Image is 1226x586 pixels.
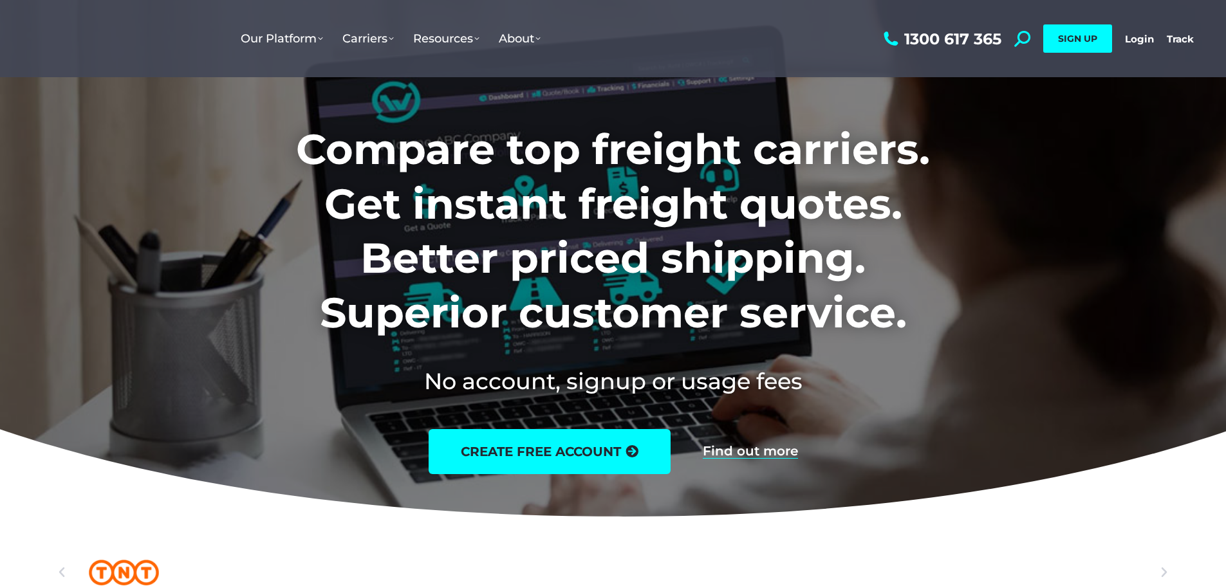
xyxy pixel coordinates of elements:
[429,429,671,474] a: create free account
[489,19,550,59] a: About
[211,365,1015,397] h2: No account, signup or usage fees
[1058,33,1097,44] span: SIGN UP
[413,32,479,46] span: Resources
[241,32,323,46] span: Our Platform
[1125,33,1154,45] a: Login
[703,444,798,459] a: Find out more
[499,32,541,46] span: About
[1043,24,1112,53] a: SIGN UP
[404,19,489,59] a: Resources
[880,31,1001,47] a: 1300 617 365
[231,19,333,59] a: Our Platform
[211,122,1015,340] h1: Compare top freight carriers. Get instant freight quotes. Better priced shipping. Superior custom...
[333,19,404,59] a: Carriers
[1167,33,1194,45] a: Track
[342,32,394,46] span: Carriers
